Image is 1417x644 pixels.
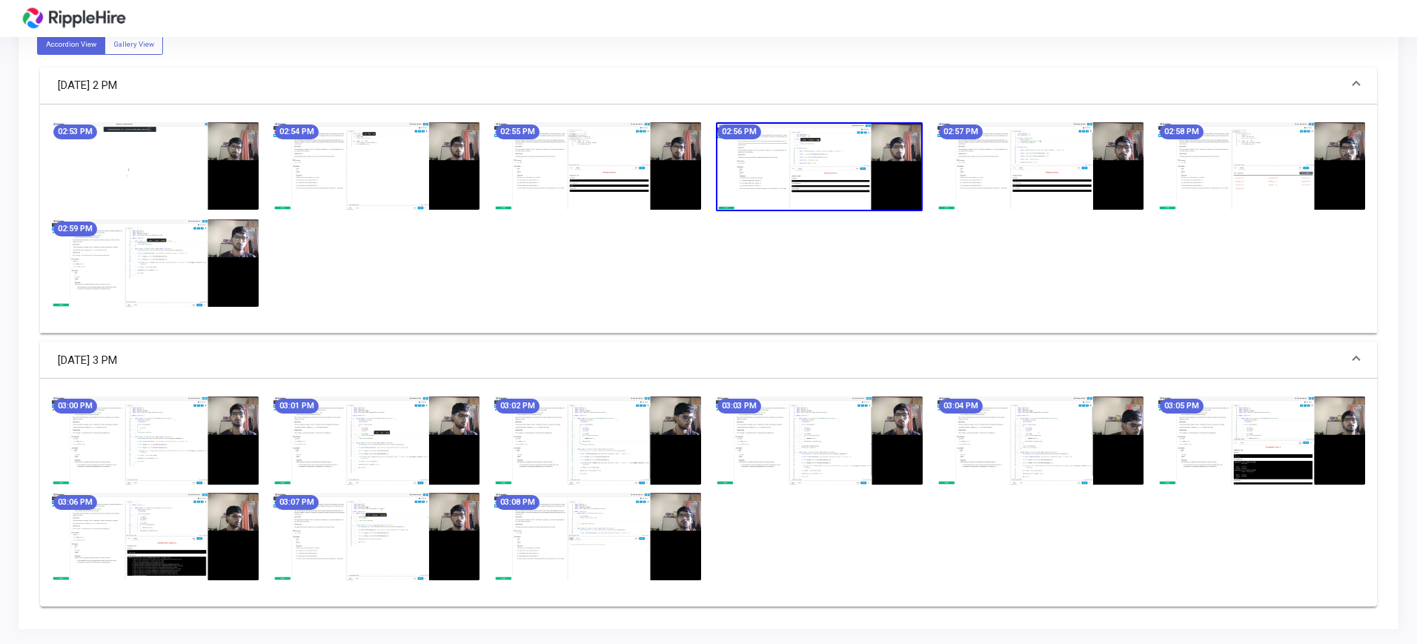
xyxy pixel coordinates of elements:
mat-chip: 02:55 PM [496,125,540,139]
mat-chip: 03:08 PM [496,495,540,510]
mat-chip: 03:06 PM [53,495,97,510]
mat-chip: 02:59 PM [53,222,97,236]
img: screenshot-1756977880177.jpeg [273,122,480,210]
mat-chip: 03:03 PM [717,399,761,414]
mat-panel-title: [DATE] 2 PM [58,77,1341,94]
img: screenshot-1756978660144.jpeg [273,493,480,580]
mat-chip: 03:05 PM [1160,399,1204,414]
img: screenshot-1756978360129.jpeg [494,396,701,484]
mat-chip: 03:04 PM [939,399,983,414]
img: logo [19,4,130,33]
mat-chip: 03:00 PM [53,399,97,414]
mat-panel-title: [DATE] 3 PM [58,352,1341,369]
img: screenshot-1756977820438.jpeg [52,122,259,210]
img: screenshot-1756978000106.jpeg [716,122,923,212]
img: screenshot-1756978300127.jpeg [273,396,480,484]
img: screenshot-1756978060132.jpeg [938,122,1144,210]
img: screenshot-1756978241099.jpeg [52,396,259,484]
mat-expansion-panel-header: [DATE] 3 PM [40,342,1377,379]
mat-chip: 02:58 PM [1160,125,1204,139]
img: screenshot-1756978540135.jpeg [1158,396,1365,484]
div: [DATE] 3 PM [40,379,1377,606]
mat-chip: 03:01 PM [275,399,319,414]
img: screenshot-1756978180120.jpeg [52,219,259,307]
mat-chip: 02:57 PM [939,125,983,139]
mat-chip: 02:53 PM [53,125,97,139]
img: screenshot-1756978480146.jpeg [938,396,1144,484]
mat-chip: 02:56 PM [717,125,761,139]
mat-chip: 03:07 PM [275,495,319,510]
label: Accordion View [37,35,105,55]
img: screenshot-1756978600357.jpeg [52,493,259,580]
mat-chip: 03:02 PM [496,399,540,414]
img: screenshot-1756978720137.jpeg [494,493,701,580]
img: screenshot-1756978120131.jpeg [1158,122,1365,210]
mat-expansion-panel-header: [DATE] 2 PM [40,67,1377,104]
img: screenshot-1756977940144.jpeg [494,122,701,210]
img: screenshot-1756978420124.jpeg [716,396,923,484]
div: [DATE] 2 PM [40,104,1377,333]
label: Gallery View [104,35,163,55]
mat-chip: 02:54 PM [275,125,319,139]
